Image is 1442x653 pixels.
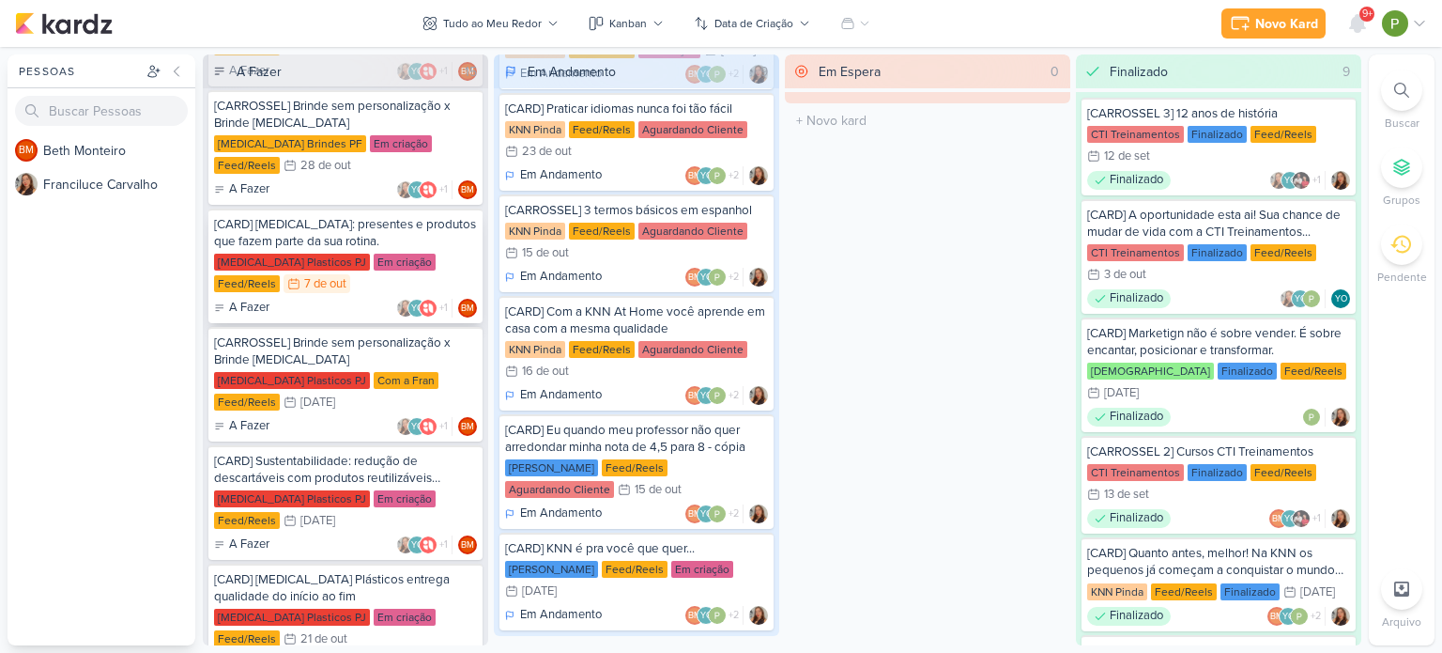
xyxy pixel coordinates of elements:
[569,341,635,358] div: Feed/Reels
[304,278,346,290] div: 7 de out
[1250,126,1316,143] div: Feed/Reels
[374,609,436,626] div: Em criação
[1369,70,1434,132] li: Ctrl + F
[602,459,667,476] div: Feed/Reels
[458,299,477,318] div: Responsável: Beth Monteiro
[520,606,602,625] p: Em Andamento
[214,490,370,507] div: [MEDICAL_DATA] Plasticos PJ
[697,386,715,405] div: Yasmin Oliveira
[214,536,269,554] div: A Fazer
[569,223,635,240] div: Feed/Reels
[1362,7,1373,22] span: 9+
[708,386,727,405] img: Paloma Paixão Designer
[214,453,477,487] div: [CARD] Sustentabilidade: redução de descartáveis com produtos reutilizáveis Allegra.
[685,606,744,625] div: Colaboradores: Beth Monteiro, Yasmin Oliveira, Paloma Paixão Designer, knnpinda@gmail.com, financ...
[1335,295,1347,304] p: YO
[437,419,448,434] span: +1
[638,341,747,358] div: Aguardando Cliente
[214,157,280,174] div: Feed/Reels
[461,423,474,432] p: BM
[458,180,477,199] div: Beth Monteiro
[1110,62,1168,82] div: Finalizado
[458,299,477,318] div: Beth Monteiro
[1220,583,1280,600] div: Finalizado
[505,606,602,625] div: Em Andamento
[229,180,269,199] p: A Fazer
[1087,171,1171,190] div: Finalizado
[688,510,701,520] p: BM
[1269,171,1288,190] img: Franciluce Carvalho
[1302,289,1321,308] img: Paloma Paixão Designer
[638,121,747,138] div: Aguardando Cliente
[1279,607,1297,626] div: Yasmin Oliveira
[697,268,715,287] div: Yasmin Oliveira
[1269,509,1326,528] div: Colaboradores: Beth Monteiro, Yasmin Oliveira, cti direção, Paloma Paixão Designer
[1281,509,1299,528] div: Yasmin Oliveira
[1302,408,1326,427] div: Colaboradores: Paloma Paixão Designer
[407,180,426,199] div: Yasmin Oliveira
[505,223,565,240] div: KNN Pinda
[1382,10,1408,37] img: Paloma Paixão Designer
[1335,62,1358,82] div: 9
[214,275,280,292] div: Feed/Reels
[419,536,437,554] img: Allegra Plásticos e Brindes Personalizados
[685,268,704,287] div: Beth Monteiro
[1331,509,1350,528] img: Franciluce Carvalho
[1331,171,1350,190] div: Responsável: Franciluce Carvalho
[229,299,269,318] p: A Fazer
[458,417,477,436] div: Beth Monteiro
[1043,62,1066,82] div: 0
[685,606,704,625] div: Beth Monteiro
[1255,14,1318,34] div: Novo Kard
[411,541,423,551] p: YO
[1110,289,1163,308] p: Finalizado
[789,107,1066,134] input: + Novo kard
[1267,607,1326,626] div: Colaboradores: Beth Monteiro, Yasmin Oliveira, Paloma Paixão Designer, knnpinda@gmail.com, financ...
[1311,173,1321,188] span: +1
[1382,614,1421,630] p: Arquivo
[1087,105,1350,122] div: [CARROSSEL 3] 12 anos de história
[214,372,370,389] div: [MEDICAL_DATA] Plasticos PJ
[15,12,113,35] img: kardz.app
[214,180,269,199] div: A Fazer
[396,180,415,199] img: Franciluce Carvalho
[214,512,280,529] div: Feed/Reels
[1087,607,1171,626] div: Finalizado
[505,101,768,117] div: [CARD] Praticar idiomas nunca foi tão fácil
[1250,244,1316,261] div: Feed/Reels
[1331,607,1350,626] img: Franciluce Carvalho
[528,62,616,82] div: Em Andamento
[522,365,569,378] div: 16 de out
[819,62,881,82] div: Em Espera
[749,386,768,405] img: Franciluce Carvalho
[214,394,280,411] div: Feed/Reels
[407,417,426,436] div: Yasmin Oliveira
[1087,325,1350,359] div: [CARD] Marketign não é sobre vender. É sobre encantar, posicionar e transformar.
[727,388,739,403] span: +2
[374,254,436,271] div: Em criação
[505,268,602,287] div: Em Andamento
[1295,295,1307,304] p: YO
[505,303,768,337] div: [CARD] Com a KNN At Home você aprende em casa com a mesma qualidade
[1290,607,1309,626] img: Paloma Paixão Designer
[214,571,477,605] div: [CARD] Allegra Plásticos entrega qualidade do início ao fim
[461,541,474,551] p: BM
[635,484,682,496] div: 15 de out
[749,505,768,523] div: Responsável: Franciluce Carvalho
[229,536,269,554] p: A Fazer
[602,561,667,578] div: Feed/Reels
[396,299,453,318] div: Colaboradores: Franciluce Carvalho, Yasmin Oliveira, Allegra Plásticos e Brindes Personalizados, ...
[15,96,188,126] input: Buscar Pessoas
[437,182,448,197] span: +1
[407,299,426,318] div: Yasmin Oliveira
[700,510,713,520] p: YO
[19,146,34,156] p: BM
[685,166,744,185] div: Colaboradores: Beth Monteiro, Yasmin Oliveira, Paloma Paixão Designer, knnpinda@gmail.com, financ...
[749,505,768,523] img: Franciluce Carvalho
[749,268,768,287] img: Franciluce Carvalho
[522,146,572,158] div: 23 de out
[1309,609,1321,624] span: +2
[214,609,370,626] div: [MEDICAL_DATA] Plasticos PJ
[1292,509,1311,528] img: cti direção
[708,166,727,185] img: Paloma Paixão Designer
